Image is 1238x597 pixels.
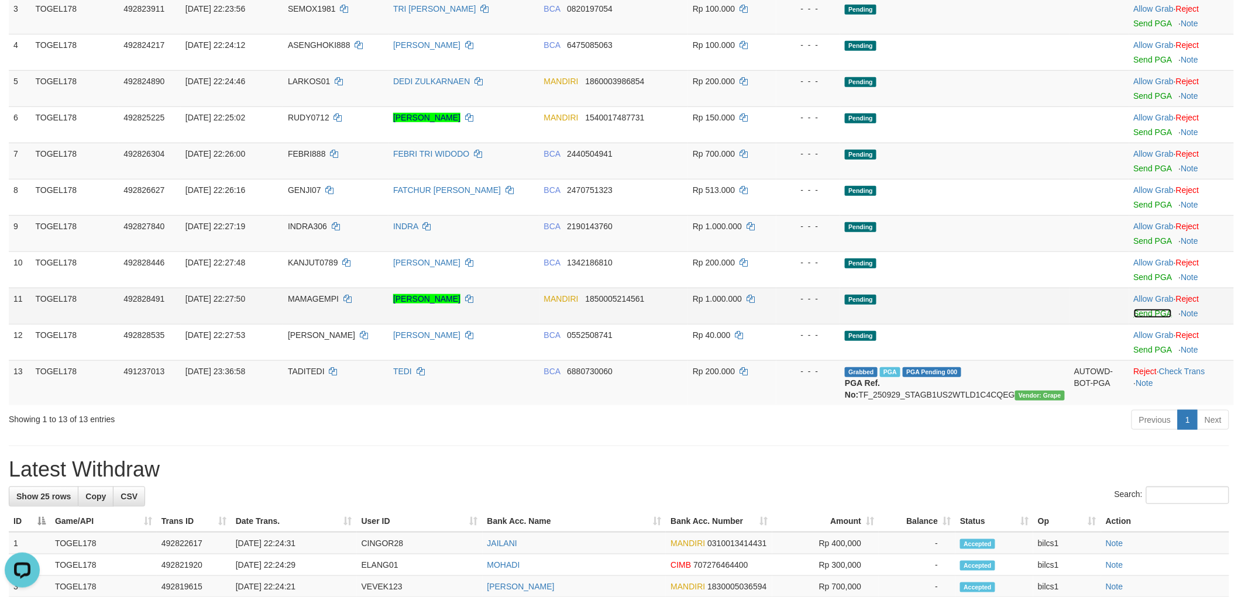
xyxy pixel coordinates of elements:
div: - - - [781,184,836,196]
th: ID: activate to sort column descending [9,510,50,532]
td: TOGEL178 [31,215,119,251]
span: Copy 707276464400 to clipboard [693,560,748,570]
a: Allow Grab [1134,258,1174,267]
span: BCA [544,149,560,158]
span: BCA [544,40,560,50]
a: Reject [1134,367,1157,376]
span: MANDIRI [544,77,579,86]
td: TOGEL178 [31,251,119,288]
a: Reject [1176,4,1199,13]
a: Allow Grab [1134,185,1174,195]
span: 492826627 [123,185,164,195]
span: Accepted [960,561,995,571]
td: 8 [9,179,31,215]
a: Note [1136,378,1154,388]
td: · [1129,324,1234,360]
span: Rp 513.000 [693,185,735,195]
td: · [1129,215,1234,251]
span: Copy 2190143760 to clipboard [567,222,613,231]
td: 4 [9,34,31,70]
a: [PERSON_NAME] [393,40,460,50]
a: Show 25 rows [9,486,78,506]
span: Rp 700.000 [693,149,735,158]
a: [PERSON_NAME] [487,582,555,591]
a: Send PGA [1134,345,1172,354]
td: 13 [9,360,31,405]
span: Rp 200.000 [693,258,735,267]
a: Note [1106,560,1123,570]
span: 492826304 [123,149,164,158]
td: AUTOWD-BOT-PGA [1070,360,1129,405]
td: TOGEL178 [31,106,119,143]
span: MANDIRI [544,113,579,122]
a: CSV [113,486,145,506]
a: JAILANI [487,539,517,548]
a: MOHADI [487,560,520,570]
a: Reject [1176,222,1199,231]
span: TADITEDI [288,367,325,376]
span: INDRA306 [288,222,327,231]
button: Open LiveChat chat widget [5,5,40,40]
span: Pending [845,77,876,87]
td: TOGEL178 [31,324,119,360]
span: BCA [544,367,560,376]
span: [DATE] 22:27:50 [185,294,245,303]
a: Note [1106,539,1123,548]
td: · [1129,70,1234,106]
input: Search: [1146,486,1229,504]
span: [DATE] 22:27:48 [185,258,245,267]
td: Rp 300,000 [772,554,879,576]
th: User ID: activate to sort column ascending [357,510,483,532]
td: 12 [9,324,31,360]
span: 491237013 [123,367,164,376]
td: bilcs1 [1033,554,1101,576]
td: - [879,532,955,554]
span: [DATE] 22:26:16 [185,185,245,195]
td: 492822617 [157,532,231,554]
td: TOGEL178 [31,34,119,70]
div: - - - [781,112,836,123]
td: [DATE] 22:24:31 [231,532,357,554]
td: · [1129,143,1234,179]
a: Note [1106,582,1123,591]
span: Pending [845,113,876,123]
span: · [1134,330,1176,340]
span: Rp 150.000 [693,113,735,122]
div: Showing 1 to 13 of 13 entries [9,409,507,425]
a: Send PGA [1134,127,1172,137]
td: · [1129,251,1234,288]
a: Allow Grab [1134,77,1174,86]
a: Reject [1176,77,1199,86]
a: Next [1197,410,1229,430]
td: CINGOR28 [357,532,483,554]
a: Copy [78,486,114,506]
th: Game/API: activate to sort column ascending [50,510,157,532]
span: 492824217 [123,40,164,50]
td: 5 [9,70,31,106]
span: · [1134,149,1176,158]
a: Allow Grab [1134,330,1174,340]
td: · [1129,34,1234,70]
div: - - - [781,365,836,377]
span: Pending [845,331,876,341]
a: Note [1181,345,1199,354]
div: - - - [781,257,836,268]
td: TF_250929_STAGB1US2WTLD1C4CQEG [840,360,1070,405]
a: Reject [1176,294,1199,303]
span: FEBRI888 [288,149,326,158]
div: - - - [781,3,836,15]
span: Grabbed [845,367,878,377]
td: TOGEL178 [31,70,119,106]
div: - - - [781,329,836,341]
td: 11 [9,288,31,324]
span: Copy 1342186810 to clipboard [567,258,613,267]
td: TOGEL178 [31,179,119,215]
span: Copy 2470751323 to clipboard [567,185,613,195]
a: Send PGA [1134,164,1172,173]
span: Pending [845,186,876,196]
td: 7 [9,143,31,179]
a: Reject [1176,185,1199,195]
span: Rp 40.000 [693,330,731,340]
div: - - - [781,220,836,232]
span: BCA [544,330,560,340]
